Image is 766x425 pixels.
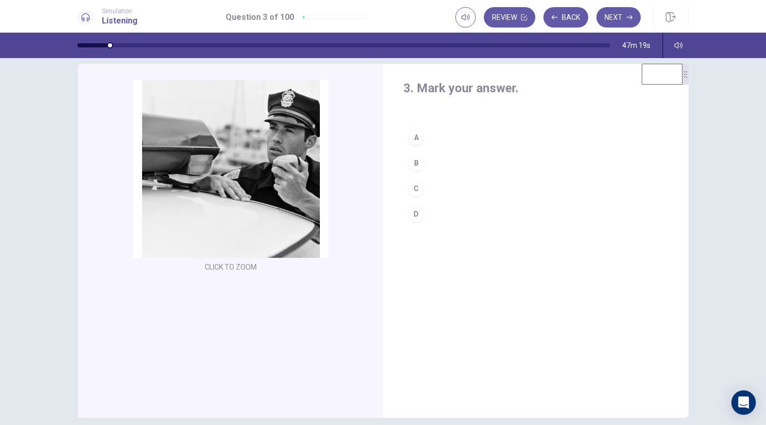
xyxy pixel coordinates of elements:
div: B [408,155,424,171]
button: Next [596,7,641,28]
div: Open Intercom Messenger [731,390,756,415]
span: 47m 19s [622,41,650,49]
button: Review [484,7,535,28]
button: D [403,201,668,227]
div: A [408,129,424,146]
span: Simulation [102,8,138,15]
button: C [403,176,668,201]
button: B [403,150,668,176]
button: A [403,125,668,150]
div: C [408,180,424,197]
h4: 3. Mark your answer. [403,80,668,96]
div: D [408,206,424,222]
h1: Question 3 of 100 [226,11,294,23]
h1: Listening [102,15,138,27]
button: Back [543,7,588,28]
